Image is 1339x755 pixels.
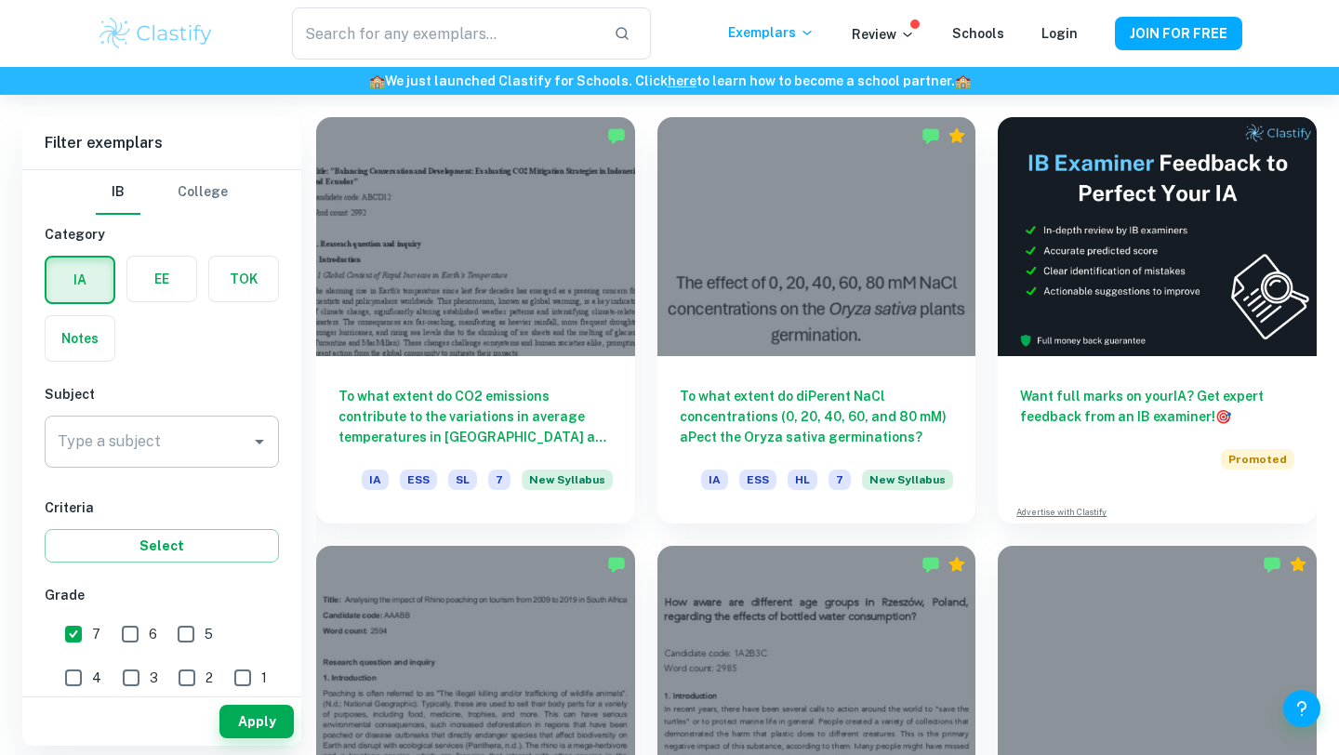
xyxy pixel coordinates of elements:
span: IA [362,470,389,490]
button: JOIN FOR FREE [1115,17,1242,50]
div: Starting from the May 2026 session, the ESS IA requirements have changed. We created this exempla... [862,470,953,501]
button: EE [127,257,196,301]
a: Want full marks on yourIA? Get expert feedback from an IB examiner!PromotedAdvertise with Clastify [998,117,1317,523]
span: HL [788,470,817,490]
div: Premium [948,555,966,574]
h6: Subject [45,384,279,404]
input: Search for any exemplars... [292,7,599,60]
span: 7 [829,470,851,490]
img: Marked [1263,555,1281,574]
img: Clastify logo [97,15,215,52]
button: Apply [219,705,294,738]
img: Marked [607,126,626,145]
span: 5 [205,624,213,644]
a: here [668,73,696,88]
button: Select [45,529,279,563]
h6: Category [45,224,279,245]
div: Filter type choice [96,170,228,215]
span: 2 [205,668,213,688]
span: ESS [739,470,776,490]
button: Open [246,429,272,455]
button: College [178,170,228,215]
span: IA [701,470,728,490]
span: SL [448,470,477,490]
a: To what extent do CO2 emissions contribute to the variations in average temperatures in [GEOGRAPH... [316,117,635,523]
h6: To what extent do CO2 emissions contribute to the variations in average temperatures in [GEOGRAPH... [338,386,613,447]
img: Marked [921,555,940,574]
h6: To what extent do diPerent NaCl concentrations (0, 20, 40, 60, and 80 mM) aPect the Oryza sativa ... [680,386,954,447]
span: 6 [149,624,157,644]
a: Schools [952,26,1004,41]
h6: Criteria [45,497,279,518]
button: Notes [46,316,114,361]
span: New Syllabus [862,470,953,490]
img: Marked [921,126,940,145]
span: 4 [92,668,101,688]
span: 1 [261,668,267,688]
button: IB [96,170,140,215]
div: Premium [948,126,966,145]
span: New Syllabus [522,470,613,490]
button: IA [46,258,113,302]
a: Login [1041,26,1078,41]
span: ESS [400,470,437,490]
h6: Want full marks on your IA ? Get expert feedback from an IB examiner! [1020,386,1294,427]
span: 🏫 [955,73,971,88]
span: 🏫 [369,73,385,88]
span: 7 [488,470,510,490]
span: 🎯 [1215,409,1231,424]
span: Promoted [1221,449,1294,470]
h6: Filter exemplars [22,117,301,169]
button: TOK [209,257,278,301]
a: Advertise with Clastify [1016,506,1107,519]
span: 3 [150,668,158,688]
div: Starting from the May 2026 session, the ESS IA requirements have changed. We created this exempla... [522,470,613,501]
span: 7 [92,624,100,644]
h6: Grade [45,585,279,605]
a: To what extent do diPerent NaCl concentrations (0, 20, 40, 60, and 80 mM) aPect the Oryza sativa ... [657,117,976,523]
p: Exemplars [728,22,815,43]
p: Review [852,24,915,45]
div: Premium [1289,555,1307,574]
img: Marked [607,555,626,574]
img: Thumbnail [998,117,1317,356]
button: Help and Feedback [1283,690,1320,727]
h6: We just launched Clastify for Schools. Click to learn how to become a school partner. [4,71,1335,91]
